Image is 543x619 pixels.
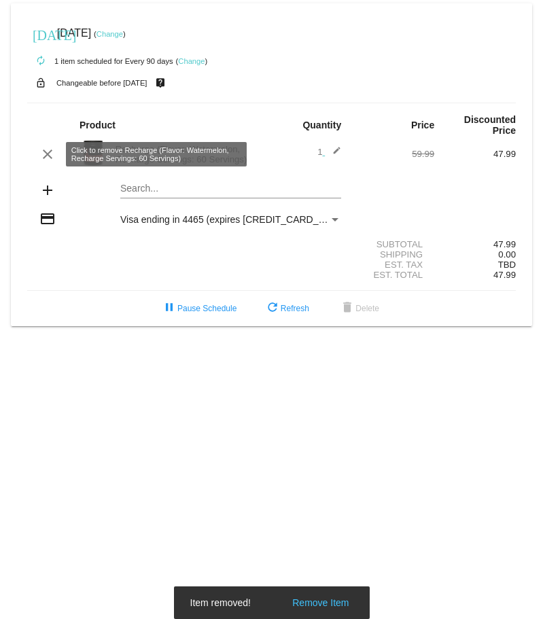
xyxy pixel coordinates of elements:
[97,30,123,38] a: Change
[152,74,169,92] mat-icon: live_help
[498,260,516,270] span: TBD
[120,214,348,225] span: Visa ending in 4465 (expires [CREDIT_CARD_DATA])
[434,239,516,249] div: 47.99
[353,270,434,280] div: Est. Total
[161,300,177,317] mat-icon: pause
[109,144,272,164] div: Recharge (Flavor: Watermelon, Recharge Servings: 60 Servings)
[411,120,434,130] strong: Price
[39,211,56,227] mat-icon: credit_card
[353,260,434,270] div: Est. Tax
[288,596,353,609] button: Remove Item
[464,114,516,136] strong: Discounted Price
[493,270,516,280] span: 47.99
[353,249,434,260] div: Shipping
[33,53,49,69] mat-icon: autorenew
[39,182,56,198] mat-icon: add
[434,149,516,159] div: 47.99
[253,296,320,321] button: Refresh
[264,304,309,313] span: Refresh
[328,296,390,321] button: Delete
[190,596,353,609] simple-snack-bar: Item removed!
[353,149,434,159] div: 59.99
[325,146,341,162] mat-icon: edit
[120,183,341,194] input: Search...
[317,147,341,157] span: 1
[39,146,56,162] mat-icon: clear
[56,79,147,87] small: Changeable before [DATE]
[161,304,237,313] span: Pause Schedule
[33,74,49,92] mat-icon: lock_open
[33,26,49,42] mat-icon: [DATE]
[120,214,341,225] mat-select: Payment Method
[339,304,379,313] span: Delete
[339,300,355,317] mat-icon: delete
[150,296,247,321] button: Pause Schedule
[353,239,434,249] div: Subtotal
[178,57,205,65] a: Change
[27,57,173,65] small: 1 item scheduled for Every 90 days
[176,57,208,65] small: ( )
[80,120,116,130] strong: Product
[94,30,126,38] small: ( )
[498,249,516,260] span: 0.00
[80,139,107,166] img: Recharge-60S-bottle-Image-Carousel-Watermelon.png
[302,120,341,130] strong: Quantity
[264,300,281,317] mat-icon: refresh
